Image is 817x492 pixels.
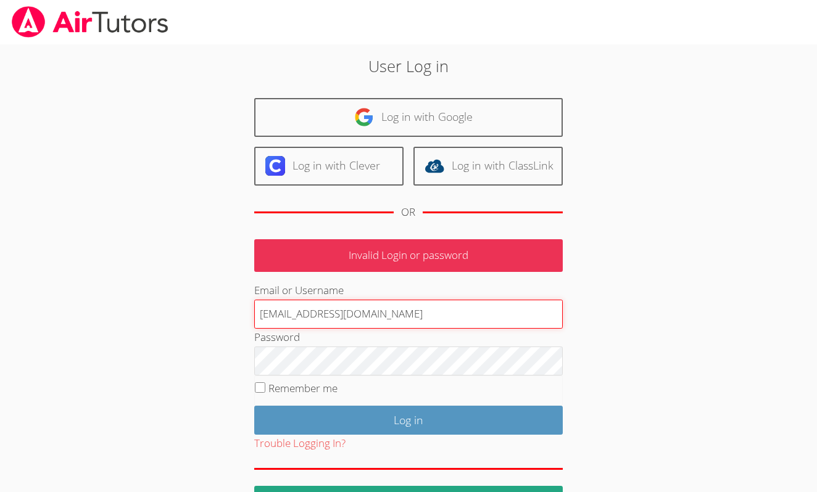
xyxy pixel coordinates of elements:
[254,239,563,272] p: Invalid Login or password
[268,381,338,395] label: Remember me
[413,147,563,186] a: Log in with ClassLink
[254,406,563,435] input: Log in
[265,156,285,176] img: clever-logo-6eab21bc6e7a338710f1a6ff85c0baf02591cd810cc4098c63d3a4b26e2feb20.svg
[254,147,404,186] a: Log in with Clever
[254,283,344,297] label: Email or Username
[401,203,415,221] div: OR
[10,6,170,38] img: airtutors_banner-c4298cdbf04f3fff15de1276eac7730deb9818008684d7c2e4769d2f7ddbe033.png
[188,54,629,78] h2: User Log in
[425,156,444,176] img: classlink-logo-d6bb404cc1216ec64c9a2012d9dc4662098be43eaf13dc465df04b49fa7ab582.svg
[254,435,346,453] button: Trouble Logging In?
[254,98,563,137] a: Log in with Google
[354,107,374,127] img: google-logo-50288ca7cdecda66e5e0955fdab243c47b7ad437acaf1139b6f446037453330a.svg
[254,330,300,344] label: Password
